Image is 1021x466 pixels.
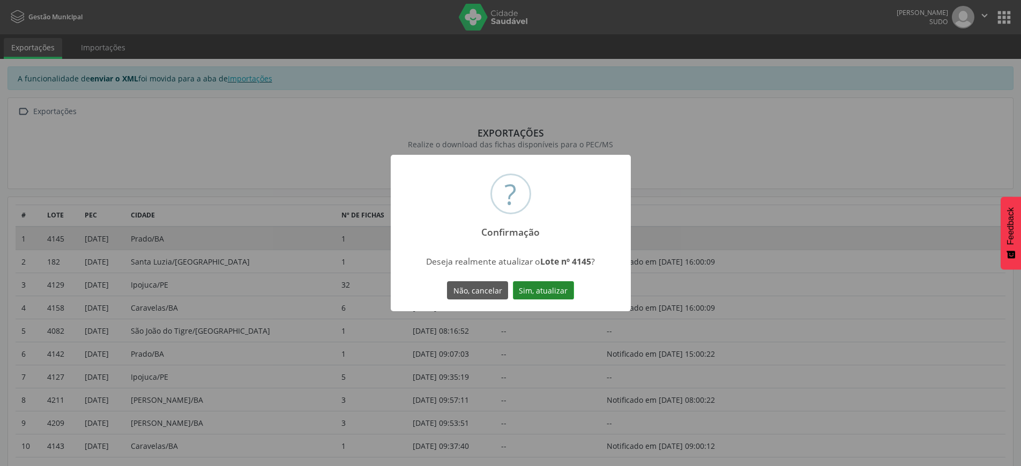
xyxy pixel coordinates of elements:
h2: Confirmação [472,219,549,238]
button: Não, cancelar [447,281,508,299]
div: Deseja realmente atualizar o ? [416,255,605,267]
span: Feedback [1006,207,1016,245]
strong: Lote nº 4145 [540,255,591,267]
div: ? [504,175,517,213]
button: Feedback - Mostrar pesquisa [1001,197,1021,269]
button: Sim, atualizar [513,281,574,299]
